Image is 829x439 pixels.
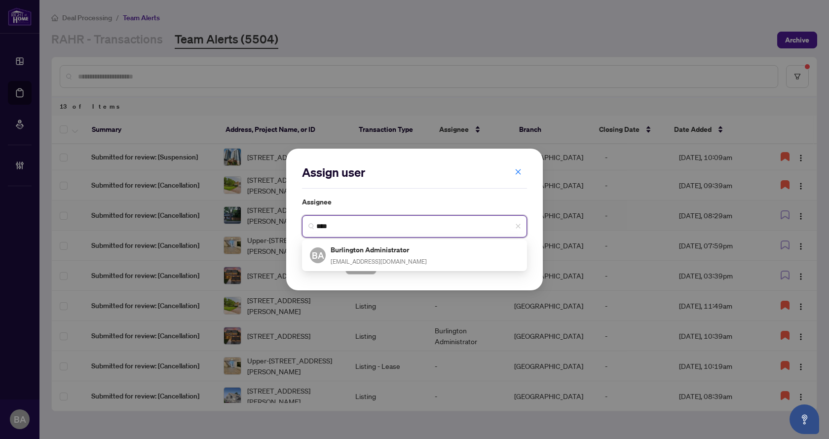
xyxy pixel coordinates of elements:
img: search_icon [308,223,314,229]
span: [EMAIL_ADDRESS][DOMAIN_NAME] [331,258,427,265]
button: Open asap [790,404,819,434]
span: BA [312,248,324,262]
label: Assignee [302,197,527,207]
h5: Burlington Administrator [331,244,427,255]
span: close [515,168,522,175]
h2: Assign user [302,164,527,180]
span: close [515,223,521,229]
